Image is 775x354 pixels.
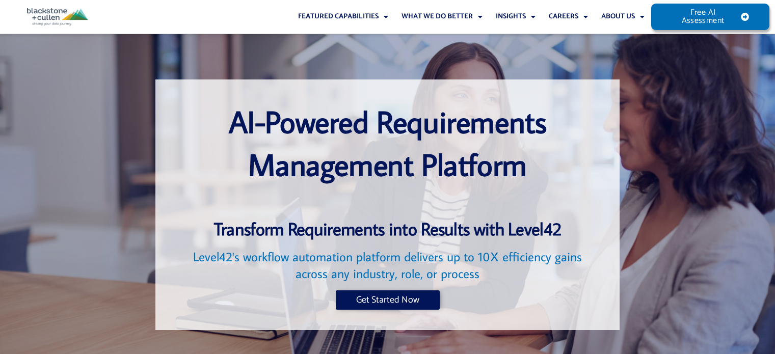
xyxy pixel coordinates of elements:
h1: AI-Powered Requirements Management Platform [176,100,599,185]
h3: Transform Requirements into Results with Level42 [176,217,599,240]
a: Free AI Assessment [651,4,769,30]
span: Get Started Now [356,295,419,305]
a: Get Started Now [336,290,440,310]
span: Free AI Assessment [672,9,734,25]
h2: Level42's workflow automation platform delivers up to 10X efficiency gains across any industry, r... [176,249,599,282]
